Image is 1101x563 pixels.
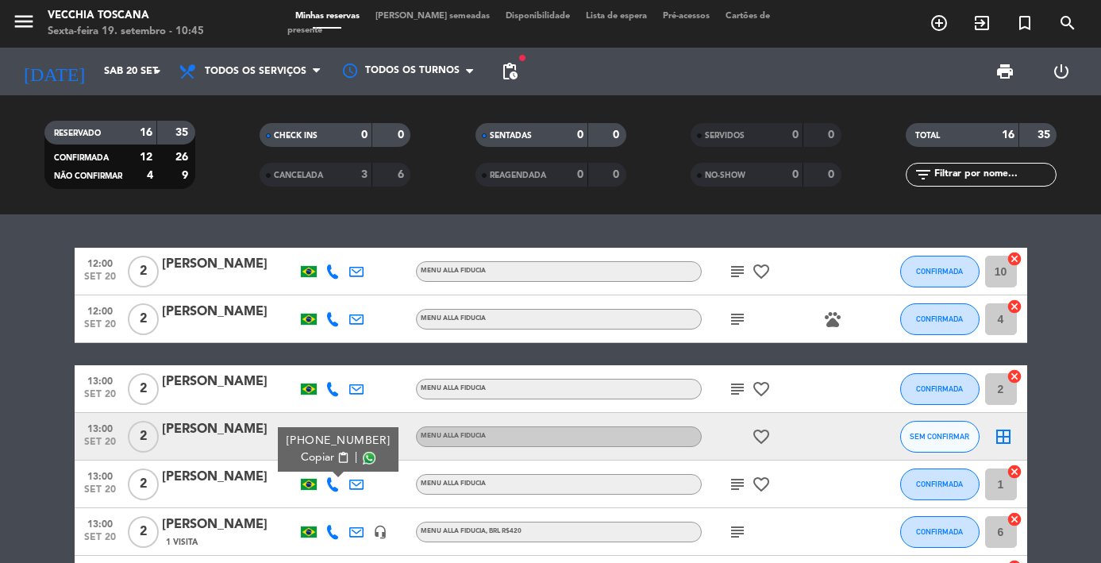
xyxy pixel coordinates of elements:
span: 2 [128,373,159,405]
div: [PERSON_NAME] [162,302,297,322]
button: SEM CONFIRMAR [900,421,980,453]
strong: 9 [182,170,191,181]
i: pets [823,310,842,329]
span: content_paste [337,452,348,464]
span: SEM CONFIRMAR [910,432,969,441]
span: NÃO CONFIRMAR [54,172,122,180]
i: subject [728,262,747,281]
strong: 0 [577,169,583,180]
div: Vecchia Toscana [48,8,204,24]
i: favorite_border [752,262,771,281]
span: TOTAL [915,132,940,140]
strong: 0 [828,169,837,180]
div: LOG OUT [1033,48,1089,95]
span: 13:00 [80,514,120,532]
i: subject [728,475,747,494]
i: cancel [1007,511,1022,527]
strong: 0 [792,129,799,141]
span: set 20 [80,389,120,407]
span: SENTADAS [490,132,532,140]
span: 2 [128,256,159,287]
strong: 16 [140,127,152,138]
span: Cartões de presente [287,12,770,35]
div: [PHONE_NUMBER] [286,433,390,449]
div: Sexta-feira 19. setembro - 10:45 [48,24,204,40]
strong: 4 [147,170,153,181]
span: Todos os serviços [205,66,306,77]
i: subject [728,523,747,542]
span: pending_actions [500,62,519,81]
span: , BRL R$420 [486,528,522,534]
span: NO-SHOW [705,172,745,179]
strong: 0 [577,129,583,141]
strong: 0 [828,129,837,141]
i: add_circle_outline [930,13,949,33]
i: favorite_border [752,427,771,446]
i: cancel [1007,464,1022,480]
span: print [995,62,1014,81]
span: 1 Visita [166,536,198,549]
div: [PERSON_NAME] [162,515,297,535]
span: 12:00 [80,253,120,272]
span: CHECK INS [274,132,318,140]
i: cancel [1007,368,1022,384]
span: CONFIRMADA [54,154,109,162]
strong: 35 [1037,129,1053,141]
i: menu [12,10,36,33]
span: set 20 [80,319,120,337]
strong: 0 [613,169,622,180]
i: cancel [1007,299,1022,314]
strong: 16 [1002,129,1014,141]
span: 13:00 [80,371,120,389]
button: CONFIRMADA [900,373,980,405]
i: [DATE] [12,54,96,89]
i: arrow_drop_down [148,62,167,81]
i: turned_in_not [1015,13,1034,33]
span: 2 [128,303,159,335]
strong: 0 [361,129,368,141]
span: RESERVADO [54,129,101,137]
i: subject [728,380,747,399]
span: Disponibilidade [498,12,578,21]
span: set 20 [80,437,120,455]
span: [PERSON_NAME] semeadas [368,12,498,21]
span: Lista de espera [578,12,655,21]
span: set 20 [80,484,120,503]
strong: 0 [613,129,622,141]
span: 13:00 [80,466,120,484]
span: Menu alla Fiducia [421,528,522,534]
span: 12:00 [80,301,120,319]
span: Copiar [301,449,334,466]
span: CONFIRMADA [916,527,963,536]
span: 2 [128,421,159,453]
button: CONFIRMADA [900,256,980,287]
i: favorite_border [752,475,771,494]
strong: 12 [140,152,152,163]
i: favorite_border [752,380,771,399]
span: | [354,449,357,466]
span: fiber_manual_record [518,53,527,63]
span: REAGENDADA [490,172,546,179]
span: 2 [128,516,159,548]
button: CONFIRMADA [900,303,980,335]
span: Menu alla Fiducia [421,480,486,487]
button: CONFIRMADA [900,516,980,548]
i: subject [728,310,747,329]
span: SERVIDOS [705,132,745,140]
i: headset_mic [373,525,387,539]
span: Menu alla Fiducia [421,433,486,439]
div: [PERSON_NAME] [162,254,297,275]
button: CONFIRMADA [900,469,980,500]
i: exit_to_app [972,13,991,33]
strong: 6 [398,169,407,180]
i: search [1058,13,1077,33]
span: Menu alla Fiducia [421,315,486,322]
span: Menu alla Fiducia [421,385,486,391]
div: [PERSON_NAME] [162,467,297,488]
i: border_all [994,427,1013,446]
span: CONFIRMADA [916,480,963,488]
div: [PERSON_NAME] [162,372,297,392]
i: cancel [1007,251,1022,267]
span: CONFIRMADA [916,267,963,276]
i: power_settings_new [1052,62,1071,81]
